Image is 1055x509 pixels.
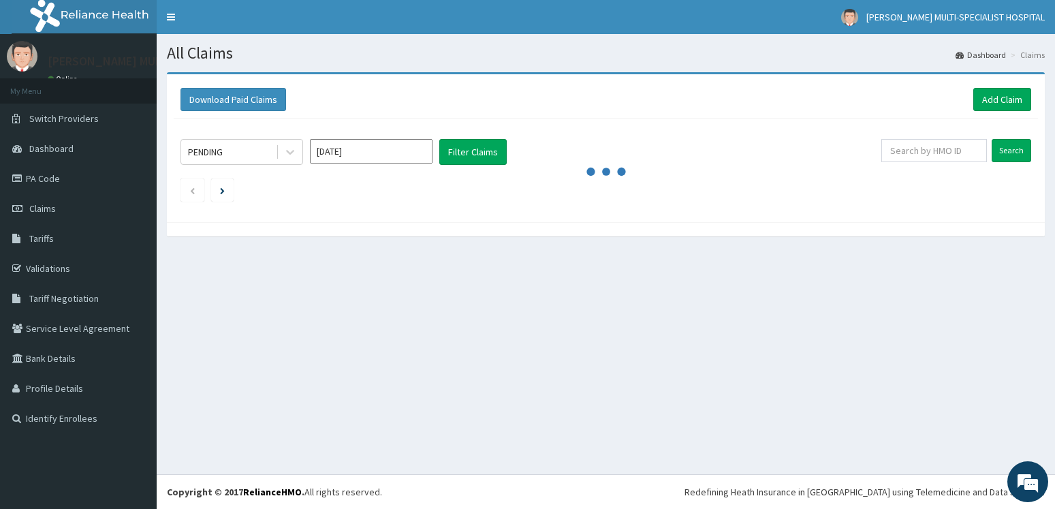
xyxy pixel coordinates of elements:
[188,145,223,159] div: PENDING
[220,184,225,196] a: Next page
[992,139,1031,162] input: Search
[841,9,858,26] img: User Image
[29,112,99,125] span: Switch Providers
[189,184,195,196] a: Previous page
[7,41,37,72] img: User Image
[866,11,1045,23] span: [PERSON_NAME] MULTI-SPECIALIST HOSPITAL
[586,151,627,192] svg: audio-loading
[973,88,1031,111] a: Add Claim
[881,139,987,162] input: Search by HMO ID
[439,139,507,165] button: Filter Claims
[310,139,432,164] input: Select Month and Year
[956,49,1006,61] a: Dashboard
[157,474,1055,509] footer: All rights reserved.
[29,142,74,155] span: Dashboard
[167,486,304,498] strong: Copyright © 2017 .
[48,55,292,67] p: [PERSON_NAME] MULTI-SPECIALIST HOSPITAL
[1007,49,1045,61] li: Claims
[243,486,302,498] a: RelianceHMO
[180,88,286,111] button: Download Paid Claims
[29,292,99,305] span: Tariff Negotiation
[29,202,56,215] span: Claims
[684,485,1045,499] div: Redefining Heath Insurance in [GEOGRAPHIC_DATA] using Telemedicine and Data Science!
[29,232,54,245] span: Tariffs
[167,44,1045,62] h1: All Claims
[48,74,80,84] a: Online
